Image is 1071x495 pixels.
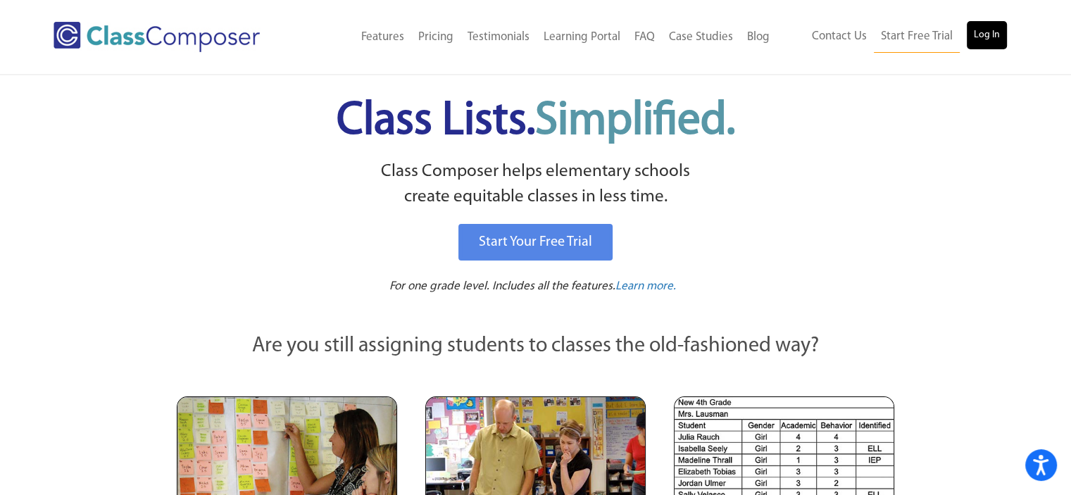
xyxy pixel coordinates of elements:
a: Features [354,22,411,53]
span: Class Lists. [337,99,735,144]
p: Class Composer helps elementary schools create equitable classes in less time. [175,159,897,211]
a: Contact Us [805,21,874,52]
a: Learning Portal [537,22,627,53]
a: FAQ [627,22,662,53]
a: Case Studies [662,22,740,53]
a: Log In [967,21,1007,49]
nav: Header Menu [777,21,1007,53]
p: Are you still assigning students to classes the old-fashioned way? [177,331,895,362]
a: Learn more. [615,278,676,296]
a: Start Free Trial [874,21,960,53]
a: Blog [740,22,777,53]
a: Pricing [411,22,461,53]
a: Testimonials [461,22,537,53]
span: Learn more. [615,280,676,292]
span: For one grade level. Includes all the features. [389,280,615,292]
span: Start Your Free Trial [479,235,592,249]
span: Simplified. [535,99,735,144]
nav: Header Menu [305,22,776,53]
img: Class Composer [54,22,260,52]
a: Start Your Free Trial [458,224,613,261]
